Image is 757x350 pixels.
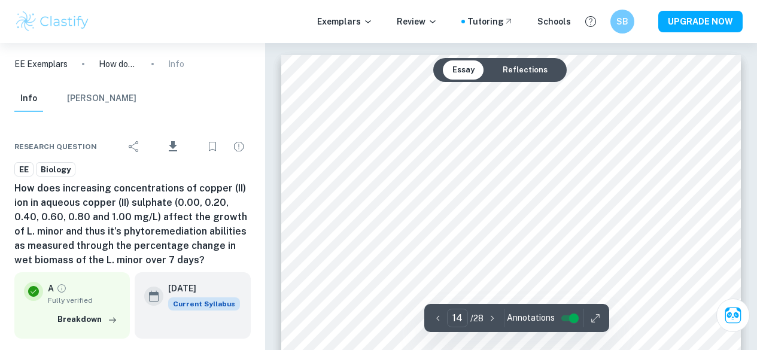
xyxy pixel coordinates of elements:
[168,297,240,311] span: Current Syllabus
[470,312,484,325] p: / 28
[14,86,43,112] button: Info
[14,10,90,34] img: Clastify logo
[15,164,33,176] span: EE
[493,60,557,80] button: Reflections
[658,11,743,32] button: UPGRADE NOW
[48,295,120,306] span: Fully verified
[168,282,230,295] h6: [DATE]
[148,131,198,162] div: Download
[36,162,75,177] a: Biology
[317,15,373,28] p: Exemplars
[168,57,184,71] p: Info
[537,15,571,28] a: Schools
[716,299,750,332] button: Ask Clai
[67,86,136,112] button: [PERSON_NAME]
[200,135,224,159] div: Bookmark
[467,15,513,28] a: Tutoring
[227,135,251,159] div: Report issue
[48,282,54,295] p: A
[14,162,34,177] a: EE
[443,60,484,80] button: Essay
[397,15,437,28] p: Review
[99,57,137,71] p: How does increasing concentrations of copper (II) ion in aqueous copper (II) sulphate (0.00, 0.20...
[580,11,601,32] button: Help and Feedback
[14,181,251,267] h6: How does increasing concentrations of copper (II) ion in aqueous copper (II) sulphate (0.00, 0.20...
[14,141,97,152] span: Research question
[56,283,67,294] a: Grade fully verified
[14,57,68,71] a: EE Exemplars
[168,297,240,311] div: This exemplar is based on the current syllabus. Feel free to refer to it for inspiration/ideas wh...
[610,10,634,34] button: SB
[122,135,146,159] div: Share
[507,312,555,324] span: Annotations
[616,15,630,28] h6: SB
[37,164,75,176] span: Biology
[54,311,120,328] button: Breakdown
